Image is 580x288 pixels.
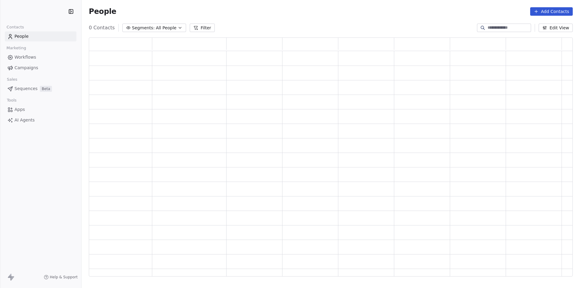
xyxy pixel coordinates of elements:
span: Sequences [14,86,37,92]
span: Sales [4,75,20,84]
a: Workflows [5,52,76,62]
span: Apps [14,106,25,113]
button: Filter [190,24,215,32]
span: 0 Contacts [89,24,115,31]
a: Campaigns [5,63,76,73]
span: Workflows [14,54,36,60]
span: Campaigns [14,65,38,71]
span: People [89,7,116,16]
span: Segments: [132,25,155,31]
span: All People [156,25,176,31]
span: Help & Support [50,275,78,280]
button: Edit View [539,24,573,32]
span: AI Agents [14,117,35,123]
span: Tools [4,96,19,105]
a: Help & Support [44,275,78,280]
a: Apps [5,105,76,115]
a: AI Agents [5,115,76,125]
a: SequencesBeta [5,84,76,94]
span: Contacts [4,23,27,32]
span: People [14,33,29,40]
a: People [5,31,76,41]
span: Marketing [4,44,29,53]
span: Beta [40,86,52,92]
button: Add Contacts [530,7,573,16]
